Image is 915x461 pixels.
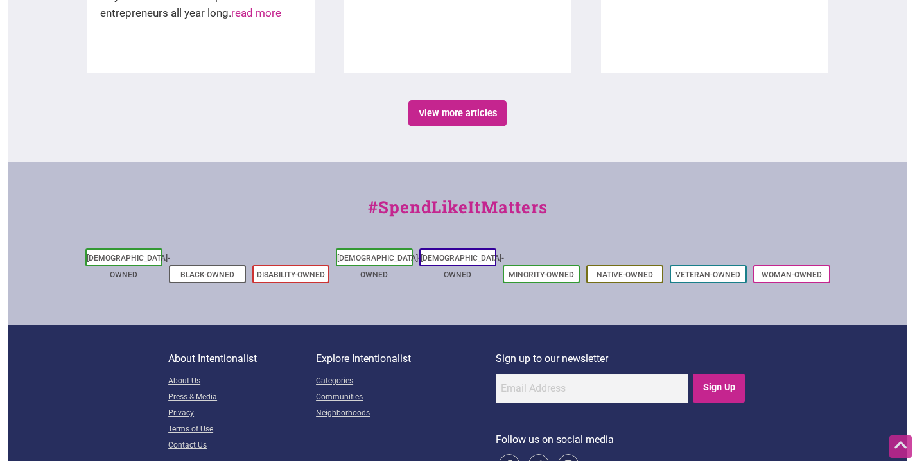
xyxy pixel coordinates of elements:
[168,406,316,422] a: Privacy
[168,422,316,438] a: Terms of Use
[509,270,574,279] a: Minority-Owned
[762,270,822,279] a: Woman-Owned
[87,254,170,279] a: [DEMOGRAPHIC_DATA]-Owned
[8,195,907,232] div: #SpendLikeItMatters
[316,351,496,367] p: Explore Intentionalist
[257,270,325,279] a: Disability-Owned
[168,374,316,390] a: About Us
[168,351,316,367] p: About Intentionalist
[337,254,421,279] a: [DEMOGRAPHIC_DATA]-Owned
[597,270,653,279] a: Native-Owned
[675,270,740,279] a: Veteran-Owned
[496,351,747,367] p: Sign up to our newsletter
[496,431,747,448] p: Follow us on social media
[316,406,496,422] a: Neighborhoods
[889,435,912,458] div: Scroll Back to Top
[693,374,745,403] input: Sign Up
[496,374,688,403] input: Email Address
[316,390,496,406] a: Communities
[168,438,316,454] a: Contact Us
[421,254,504,279] a: [DEMOGRAPHIC_DATA]-Owned
[231,6,281,19] a: read more
[168,390,316,406] a: Press & Media
[408,100,507,126] a: View more articles
[316,374,496,390] a: Categories
[180,270,234,279] a: Black-Owned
